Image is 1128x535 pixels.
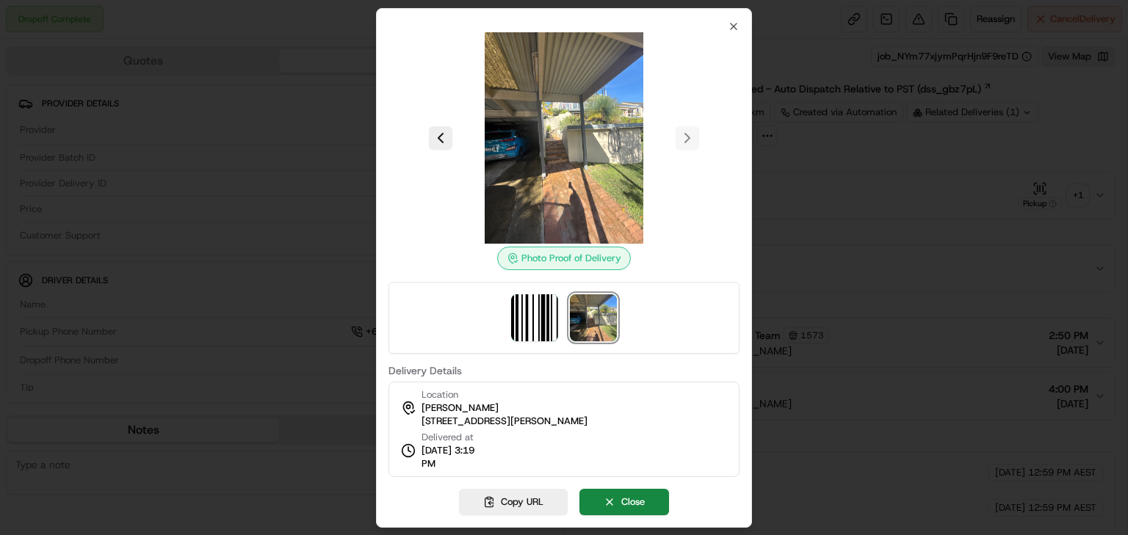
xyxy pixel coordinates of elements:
[459,489,568,515] button: Copy URL
[422,444,489,470] span: [DATE] 3:19 PM
[422,401,499,415] span: [PERSON_NAME]
[570,294,617,341] img: photo_proof_of_delivery image
[497,247,631,270] div: Photo Proof of Delivery
[422,431,489,444] span: Delivered at
[511,294,558,341] img: barcode_scan_on_pickup image
[422,415,587,428] span: [STREET_ADDRESS][PERSON_NAME]
[388,365,740,376] label: Delivery Details
[458,32,670,244] img: photo_proof_of_delivery image
[422,388,458,401] span: Location
[579,489,669,515] button: Close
